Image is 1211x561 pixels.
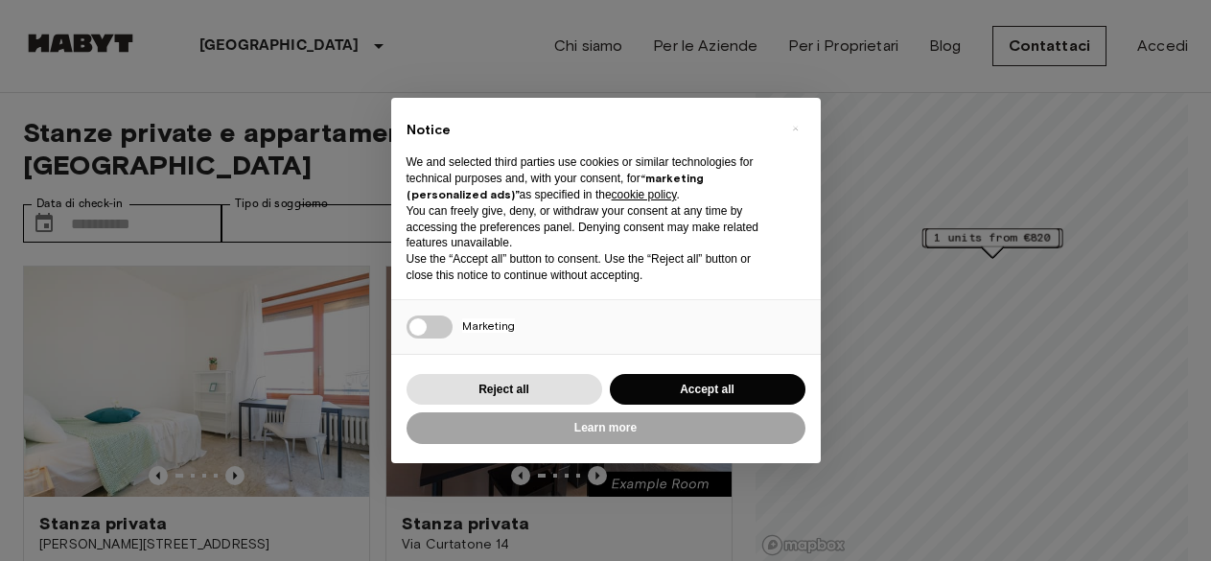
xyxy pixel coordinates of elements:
[407,121,775,140] h2: Notice
[792,117,799,140] span: ×
[407,171,704,201] strong: “marketing (personalized ads)”
[612,188,677,201] a: cookie policy
[610,374,805,406] button: Accept all
[407,154,775,202] p: We and selected third parties use cookies or similar technologies for technical purposes and, wit...
[462,318,515,333] span: Marketing
[407,251,775,284] p: Use the “Accept all” button to consent. Use the “Reject all” button or close this notice to conti...
[407,203,775,251] p: You can freely give, deny, or withdraw your consent at any time by accessing the preferences pane...
[407,374,602,406] button: Reject all
[780,113,811,144] button: Close this notice
[407,412,805,444] button: Learn more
